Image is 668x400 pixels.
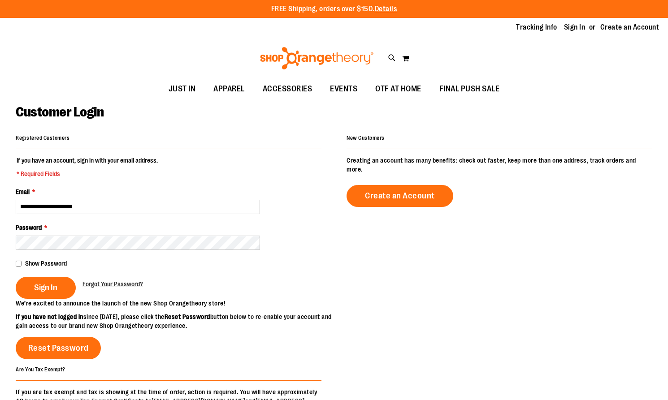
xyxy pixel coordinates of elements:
[204,79,254,99] a: APPAREL
[213,79,245,99] span: APPAREL
[564,22,586,32] a: Sign In
[160,79,205,99] a: JUST IN
[271,4,397,14] p: FREE Shipping, orders over $150.
[263,79,312,99] span: ACCESSORIES
[165,313,210,320] strong: Reset Password
[169,79,196,99] span: JUST IN
[16,299,334,308] p: We’re excited to announce the launch of the new Shop Orangetheory store!
[600,22,659,32] a: Create an Account
[16,104,104,120] span: Customer Login
[16,366,65,372] strong: Are You Tax Exempt?
[430,79,509,99] a: FINAL PUSH SALE
[16,313,83,320] strong: If you have not logged in
[366,79,430,99] a: OTF AT HOME
[321,79,366,99] a: EVENTS
[375,79,421,99] span: OTF AT HOME
[16,337,101,359] a: Reset Password
[16,277,76,299] button: Sign In
[365,191,435,201] span: Create an Account
[347,135,385,141] strong: New Customers
[34,283,57,292] span: Sign In
[439,79,500,99] span: FINAL PUSH SALE
[17,169,158,178] span: * Required Fields
[82,280,143,288] span: Forgot Your Password?
[375,5,397,13] a: Details
[259,47,375,69] img: Shop Orangetheory
[16,224,42,231] span: Password
[16,312,334,330] p: since [DATE], please click the button below to re-enable your account and gain access to our bran...
[16,135,69,141] strong: Registered Customers
[82,280,143,288] a: Forgot Your Password?
[254,79,321,99] a: ACCESSORIES
[516,22,557,32] a: Tracking Info
[16,156,159,178] legend: If you have an account, sign in with your email address.
[16,188,30,195] span: Email
[330,79,357,99] span: EVENTS
[25,260,67,267] span: Show Password
[347,156,652,174] p: Creating an account has many benefits: check out faster, keep more than one address, track orders...
[28,343,89,353] span: Reset Password
[347,185,453,207] a: Create an Account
